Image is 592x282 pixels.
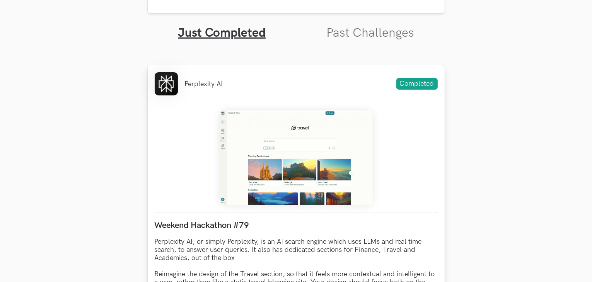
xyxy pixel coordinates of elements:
[396,78,438,90] span: Completed
[148,13,445,41] ul: Tabs Interface
[185,80,223,88] li: Perplexity AI
[178,25,266,41] a: Just Completed
[326,25,414,41] a: Past Challenges
[219,109,374,206] img: Weekend_Hackathon_79_banner.png
[155,220,438,231] label: Weekend Hackathon #79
